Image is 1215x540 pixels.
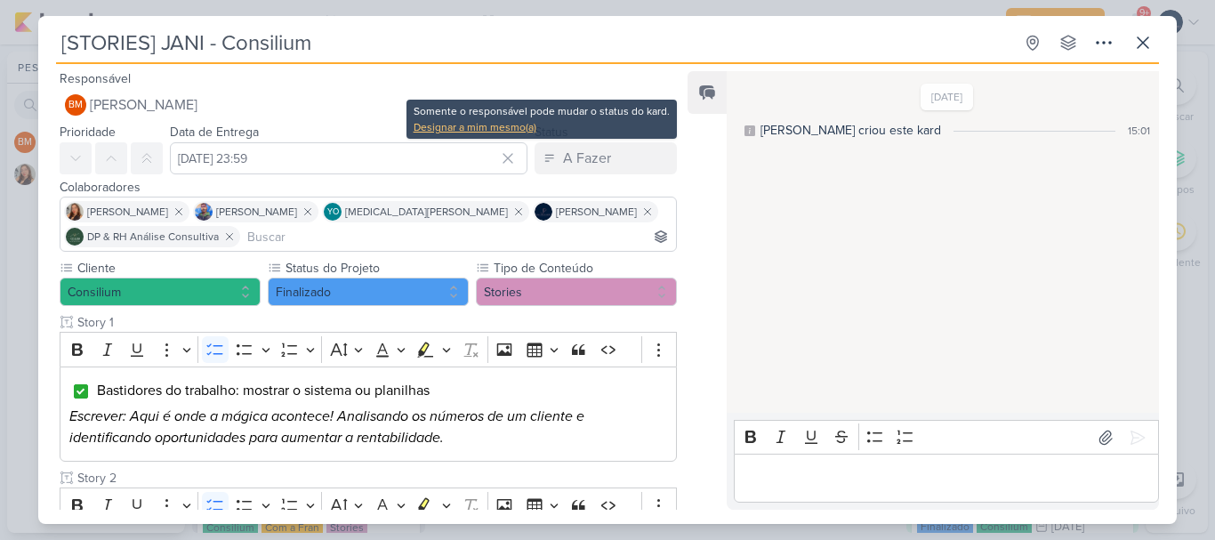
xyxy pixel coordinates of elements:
span: [PERSON_NAME] [216,204,297,220]
label: Data de Entrega [170,125,259,140]
button: BM [PERSON_NAME] [60,89,677,121]
img: DP & RH Análise Consultiva [66,228,84,246]
span: [PERSON_NAME] [90,94,197,116]
span: [PERSON_NAME] [556,204,637,220]
label: Cliente [76,259,261,278]
input: Kard Sem Título [56,27,1013,59]
button: Finalizado [268,278,469,306]
button: A Fazer [535,142,677,174]
span: Bastidores do trabalho: mostrar o sistema ou planilhas [97,382,430,399]
div: Somente o responsável pode mudar o status do kard. [414,103,670,119]
input: Buscar [244,226,672,247]
i: Escrever: Aqui é onde a mágica acontece! Analisando os números de um cliente e identificando opor... [69,407,584,447]
button: Consilium [60,278,261,306]
button: Stories [476,278,677,306]
input: Select a date [170,142,527,174]
label: Status do Projeto [284,259,469,278]
div: [PERSON_NAME] criou este kard [760,121,941,140]
input: Texto sem título [74,313,677,332]
div: Editor editing area: main [734,454,1159,503]
div: Editor editing area: main [60,367,677,463]
div: 15:01 [1128,123,1150,139]
img: Jani Policarpo [535,203,552,221]
span: [PERSON_NAME] [87,204,168,220]
span: DP & RH Análise Consultiva [87,229,219,245]
div: Colaboradores [60,178,677,197]
div: Editor toolbar [734,420,1159,455]
label: Prioridade [60,125,116,140]
div: Beth Monteiro [65,94,86,116]
span: [MEDICAL_DATA][PERSON_NAME] [345,204,508,220]
div: Editor toolbar [60,332,677,367]
img: Guilherme Savio [195,203,213,221]
label: Responsável [60,71,131,86]
div: A Fazer [563,148,611,169]
p: YO [327,208,339,217]
label: Tipo de Conteúdo [492,259,677,278]
input: Texto sem título [74,469,677,488]
div: Designar a mim mesmo(a) [414,119,670,135]
div: Editor toolbar [60,488,677,522]
div: Yasmin Oliveira [324,203,342,221]
p: BM [68,101,83,110]
img: Franciluce Carvalho [66,203,84,221]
